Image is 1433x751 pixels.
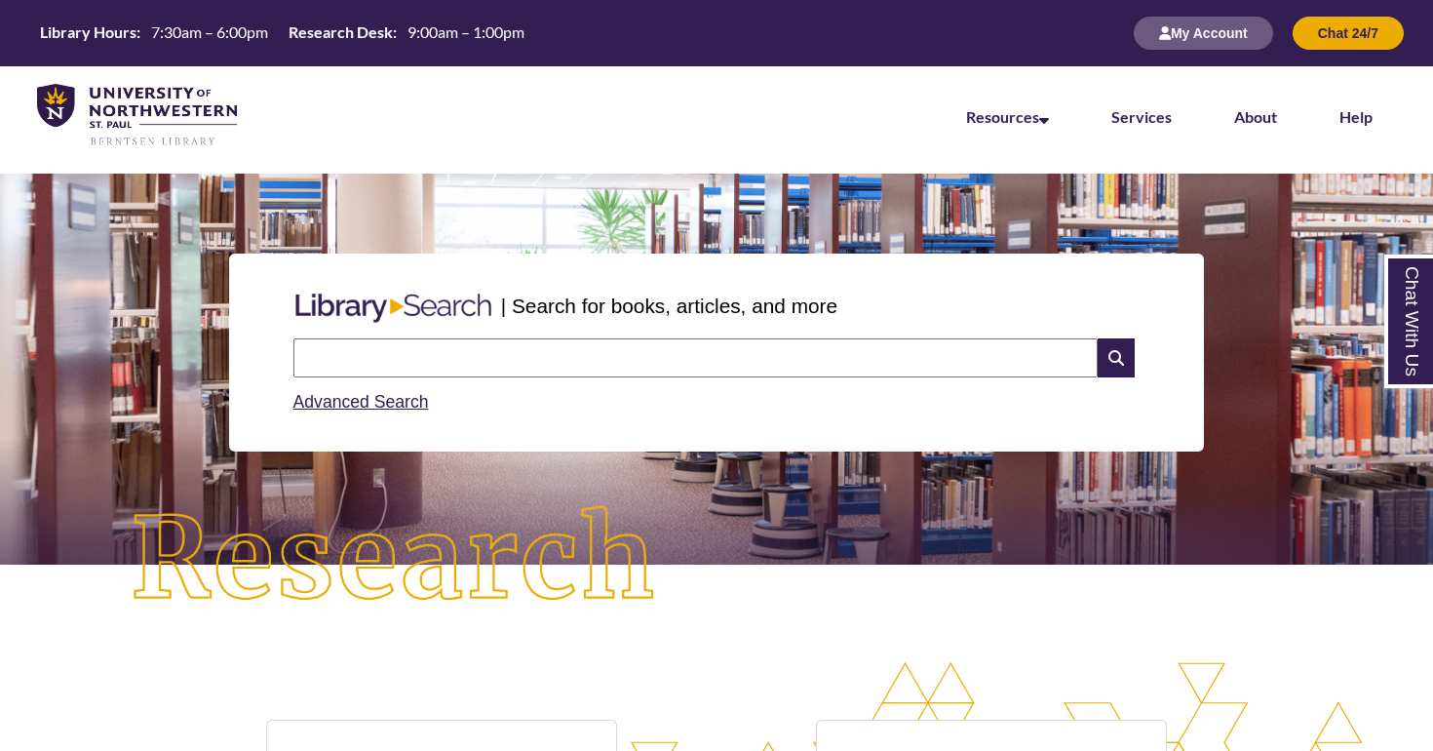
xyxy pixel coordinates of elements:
[1134,17,1273,50] button: My Account
[407,22,524,41] span: 9:00am – 1:00pm
[32,21,143,43] th: Library Hours:
[293,392,429,412] a: Advanced Search
[966,107,1049,126] a: Resources
[501,291,837,321] p: | Search for books, articles, and more
[32,21,532,45] a: Hours Today
[1339,107,1373,126] a: Help
[286,286,501,331] img: Libary Search
[72,448,717,672] img: Research
[1293,24,1404,41] a: Chat 24/7
[1234,107,1277,126] a: About
[281,21,400,43] th: Research Desk:
[1111,107,1172,126] a: Services
[1134,24,1273,41] a: My Account
[1293,17,1404,50] button: Chat 24/7
[151,22,268,41] span: 7:30am – 6:00pm
[1098,338,1135,377] i: Search
[32,21,532,43] table: Hours Today
[37,84,237,147] img: UNWSP Library Logo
